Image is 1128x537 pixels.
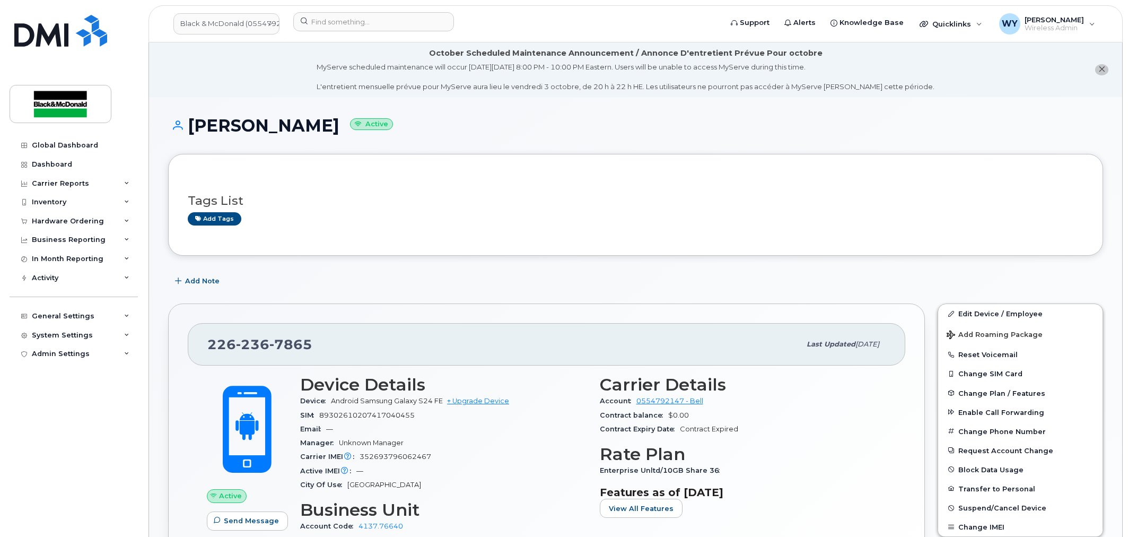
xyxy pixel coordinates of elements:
[300,439,339,447] span: Manager
[300,481,347,489] span: City Of Use
[219,491,242,501] span: Active
[358,522,403,530] a: 4137.76640
[317,62,934,92] div: MyServe scheduled maintenance will occur [DATE][DATE] 8:00 PM - 10:00 PM Eastern. Users will be u...
[680,425,738,433] span: Contract Expired
[958,504,1046,512] span: Suspend/Cancel Device
[319,411,415,419] span: 89302610207417040455
[236,336,269,352] span: 236
[331,397,443,405] span: Android Samsung Galaxy S24 FE
[300,397,331,405] span: Device
[938,441,1103,460] button: Request Account Change
[168,116,1103,135] h1: [PERSON_NAME]
[938,364,1103,383] button: Change SIM Card
[600,397,636,405] span: Account
[300,425,326,433] span: Email
[609,504,674,514] span: View All Features
[600,466,725,474] span: Enterprise Unltd/10GB Share 36
[188,212,241,226] a: Add tags
[347,481,421,489] span: [GEOGRAPHIC_DATA]
[429,48,823,59] div: October Scheduled Maintenance Announcement / Annonce D'entretient Prévue Pour octobre
[938,403,1103,422] button: Enable Call Forwarding
[326,425,333,433] span: —
[668,411,689,419] span: $0.00
[269,336,312,352] span: 7865
[300,411,319,419] span: SIM
[938,517,1103,536] button: Change IMEI
[938,323,1103,345] button: Add Roaming Package
[339,439,404,447] span: Unknown Manager
[185,276,220,286] span: Add Note
[600,445,887,464] h3: Rate Plan
[207,336,312,352] span: 226
[600,486,887,499] h3: Features as of [DATE]
[600,375,887,394] h3: Carrier Details
[600,411,668,419] span: Contract balance
[447,397,509,405] a: + Upgrade Device
[224,516,279,526] span: Send Message
[168,272,229,291] button: Add Note
[350,118,393,131] small: Active
[958,389,1045,397] span: Change Plan / Features
[938,460,1103,479] button: Block Data Usage
[1095,64,1108,75] button: close notification
[958,408,1044,416] span: Enable Call Forwarding
[300,467,356,475] span: Active IMEI
[300,522,358,530] span: Account Code
[600,425,680,433] span: Contract Expiry Date
[938,304,1103,323] a: Edit Device / Employee
[938,479,1103,498] button: Transfer to Personal
[938,422,1103,441] button: Change Phone Number
[600,499,683,518] button: View All Features
[300,375,587,394] h3: Device Details
[356,467,363,475] span: —
[855,340,879,348] span: [DATE]
[360,453,431,461] span: 352693796062467
[807,340,855,348] span: Last updated
[188,194,1083,207] h3: Tags List
[938,498,1103,517] button: Suspend/Cancel Device
[938,384,1103,403] button: Change Plan / Features
[207,512,288,531] button: Send Message
[938,345,1103,364] button: Reset Voicemail
[636,397,703,405] a: 0554792147 - Bell
[947,331,1043,341] span: Add Roaming Package
[300,453,360,461] span: Carrier IMEI
[300,500,587,519] h3: Business Unit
